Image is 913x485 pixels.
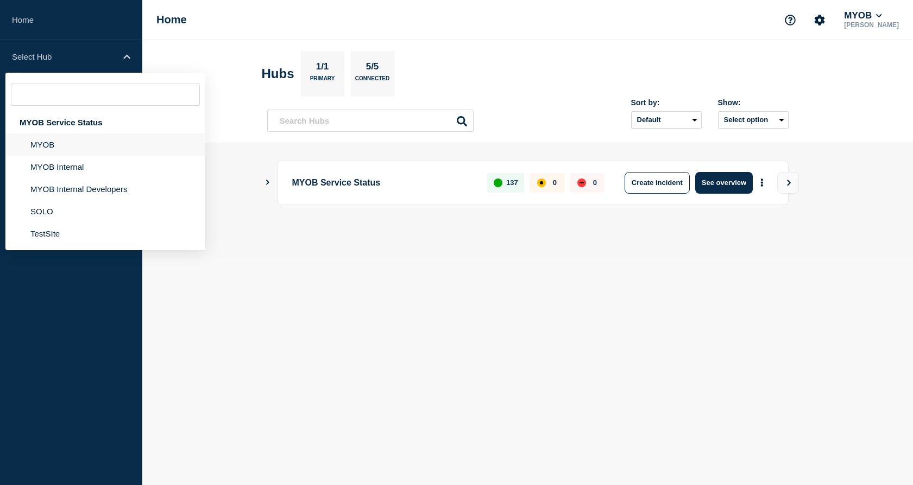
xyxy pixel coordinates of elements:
p: Primary [310,75,335,87]
div: down [577,178,586,187]
p: MYOB Service Status [292,172,475,194]
div: MYOB Service Status [5,111,205,133]
li: MYOB Internal Developers [5,178,205,200]
input: Search Hubs [267,110,474,132]
div: up [494,178,502,187]
div: Sort by: [631,98,702,107]
h1: Home [156,14,187,26]
li: MYOB Internal [5,156,205,178]
p: 1/1 [312,61,333,75]
button: Show Connected Hubs [265,178,270,187]
p: 5/5 [362,61,383,75]
div: Show: [718,98,789,107]
p: Connected [355,75,389,87]
p: 0 [593,178,597,187]
h2: Hubs [262,66,294,81]
li: SOLO [5,200,205,222]
p: 0 [553,178,557,187]
p: Select Hub [12,52,116,61]
button: Create incident [625,172,690,194]
button: Account settings [808,9,831,31]
button: MYOB [842,10,884,21]
select: Sort by [631,111,702,129]
button: View [777,172,799,194]
button: More actions [755,173,769,193]
li: MYOB [5,133,205,156]
p: 137 [506,178,518,187]
li: TestSIte [5,222,205,245]
p: [PERSON_NAME] [842,21,901,29]
button: See overview [695,172,753,194]
button: Support [779,9,802,31]
div: affected [537,178,546,187]
button: Select option [718,111,789,129]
